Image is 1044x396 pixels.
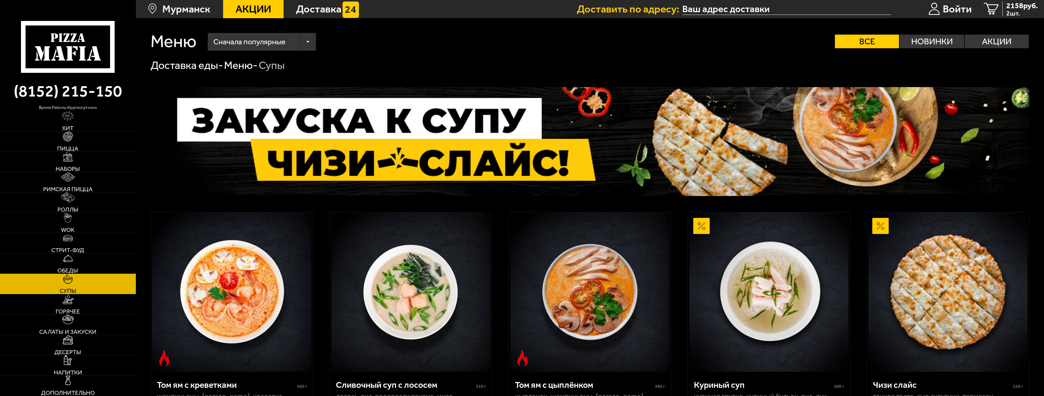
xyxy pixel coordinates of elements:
div: Чизи слайс [873,380,1011,390]
div: Сливочный суп с лососем [336,380,474,390]
img: Острое блюдо [514,350,531,366]
div: Том ям с креветками [157,380,295,390]
span: Пицца [57,146,78,152]
img: 15daf4d41897b9f0e9f617042186c801.svg [343,2,359,18]
span: Стрит-фуд [51,247,84,253]
img: Том ям с цыплёнком [510,212,670,371]
span: Войти [943,4,972,14]
a: Меню- [224,59,258,72]
span: Акции [236,4,271,14]
span: Горячее [56,309,80,315]
img: Куриный суп [689,212,849,371]
a: Сливочный суп с лососем [330,212,492,371]
span: 300 г [834,384,844,389]
a: Доставка еды- [150,59,223,72]
span: Десерты [54,349,81,355]
a: Острое блюдоТом ям с цыплёнком [509,212,671,371]
span: Доставить по адресу: [577,4,682,14]
span: Сначала популярные [213,32,285,52]
img: Том ям с креветками [152,212,311,371]
input: Ваш адрес доставки [682,3,891,15]
a: Острое блюдоТом ям с креветками [151,212,313,371]
label: Все [835,35,899,48]
span: Напитки [54,370,82,376]
span: 2158 руб. [1006,2,1038,9]
span: 310 г [476,384,486,389]
img: Сливочный суп с лососем [331,212,491,371]
div: Куриный суп [694,380,832,390]
span: 360 г [655,384,665,389]
span: Обеды [57,268,78,274]
span: Роллы [57,207,78,213]
span: Хит [62,125,74,131]
span: Дополнительно [41,390,95,396]
div: Супы [259,58,285,73]
span: Супы [60,288,76,294]
span: 220 г [1013,384,1023,389]
span: Мурманск [162,4,210,14]
label: Новинки [900,35,964,48]
label: Акции [965,35,1029,48]
span: Салаты и закуски [39,329,96,335]
span: 360 г [297,384,307,389]
img: Острое блюдо [156,350,173,366]
div: Том ям с цыплёнком [515,380,653,390]
span: Наборы [56,166,80,172]
a: АкционныйКуриный суп [688,212,850,371]
h1: Меню [150,33,197,50]
img: Акционный [693,218,710,234]
span: Доставка [296,4,341,14]
img: Чизи слайс [868,212,1028,371]
span: WOK [61,227,74,233]
a: АкционныйЧизи слайс [867,212,1029,371]
span: Римская пицца [43,186,93,192]
span: 2 шт. [1006,10,1038,16]
img: Акционный [872,218,889,234]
